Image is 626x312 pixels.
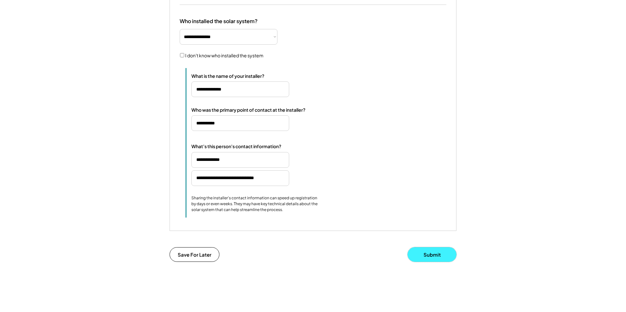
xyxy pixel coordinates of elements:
button: Save For Later [170,247,219,262]
div: Who installed the solar system? [180,18,258,25]
label: I don't know who installed the system [185,52,263,58]
div: What is the name of your installer? [191,73,264,79]
div: Sharing the installer's contact information can speed up registration by days or even weeks. They... [191,195,319,213]
div: Who was the primary point of contact at the installer? [191,107,306,113]
button: Submit [408,247,456,262]
div: What's this person's contact information? [191,143,281,149]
